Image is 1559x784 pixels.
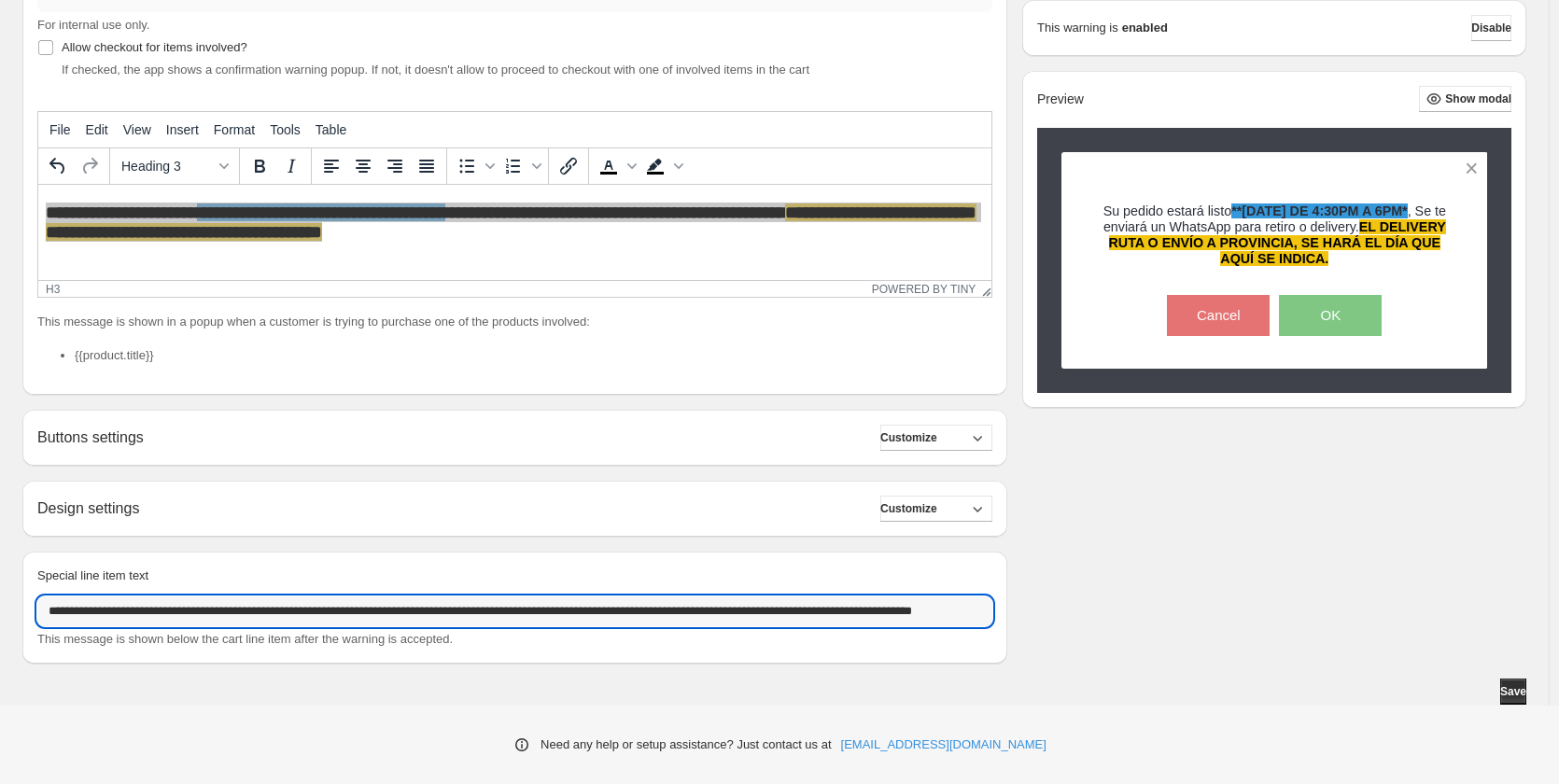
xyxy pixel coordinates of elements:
[114,150,235,182] button: Formats
[411,150,442,182] button: Justify
[1094,203,1455,268] h3: Su pedido estará listo , Se te enviará un WhatsApp para retiro o delivery.
[37,499,139,517] h2: Design settings
[872,283,976,296] a: Powered by Tiny
[86,122,108,137] span: Edit
[37,632,453,646] span: This message is shown below the cart line item after the warning is accepted.
[121,159,213,174] span: Heading 3
[1500,679,1526,705] button: Save
[1471,21,1511,35] span: Disable
[553,150,584,182] button: Insert/edit link
[451,150,498,182] div: Bullet list
[1122,19,1168,37] strong: enabled
[976,281,991,297] div: Resize
[62,40,247,54] span: Allow checkout for items involved?
[639,150,686,182] div: Background color
[275,150,307,182] button: Italic
[316,122,346,137] span: Table
[42,150,74,182] button: Undo
[46,283,60,296] div: h3
[37,568,148,582] span: Special line item text
[37,428,144,446] h2: Buttons settings
[347,150,379,182] button: Align center
[1500,684,1526,699] span: Save
[1109,219,1446,266] span: EL DELIVERY RUTA O ENVÍO A PROVINCIA, SE HARÁ EL DÍA QUE AQUÍ SE INDICA.
[498,150,544,182] div: Numbered list
[1445,91,1511,106] span: Show modal
[1037,91,1084,107] h2: Preview
[1419,86,1511,112] button: Show modal
[62,63,809,77] span: If checked, the app shows a confirmation warning popup. If not, it doesn't allow to proceed to ch...
[244,150,275,182] button: Bold
[49,122,71,137] span: File
[75,346,992,365] li: {{product.title}}
[316,150,347,182] button: Align left
[38,185,991,280] iframe: Rich Text Area
[379,150,411,182] button: Align right
[214,122,255,137] span: Format
[74,150,105,182] button: Redo
[1231,203,1408,218] span: **[DATE] DE 4:30PM A 6PM*
[1037,19,1118,37] p: This warning is
[37,313,992,331] p: This message is shown in a popup when a customer is trying to purchase one of the products involved:
[841,735,1046,754] a: [EMAIL_ADDRESS][DOMAIN_NAME]
[166,122,199,137] span: Insert
[270,122,301,137] span: Tools
[880,425,992,451] button: Customize
[593,150,639,182] div: Text color
[880,501,937,516] span: Customize
[880,430,937,445] span: Customize
[880,496,992,522] button: Customize
[1167,295,1270,336] button: Cancel
[37,18,149,32] span: For internal use only.
[1279,295,1382,336] button: OK
[123,122,151,137] span: View
[1471,15,1511,41] button: Disable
